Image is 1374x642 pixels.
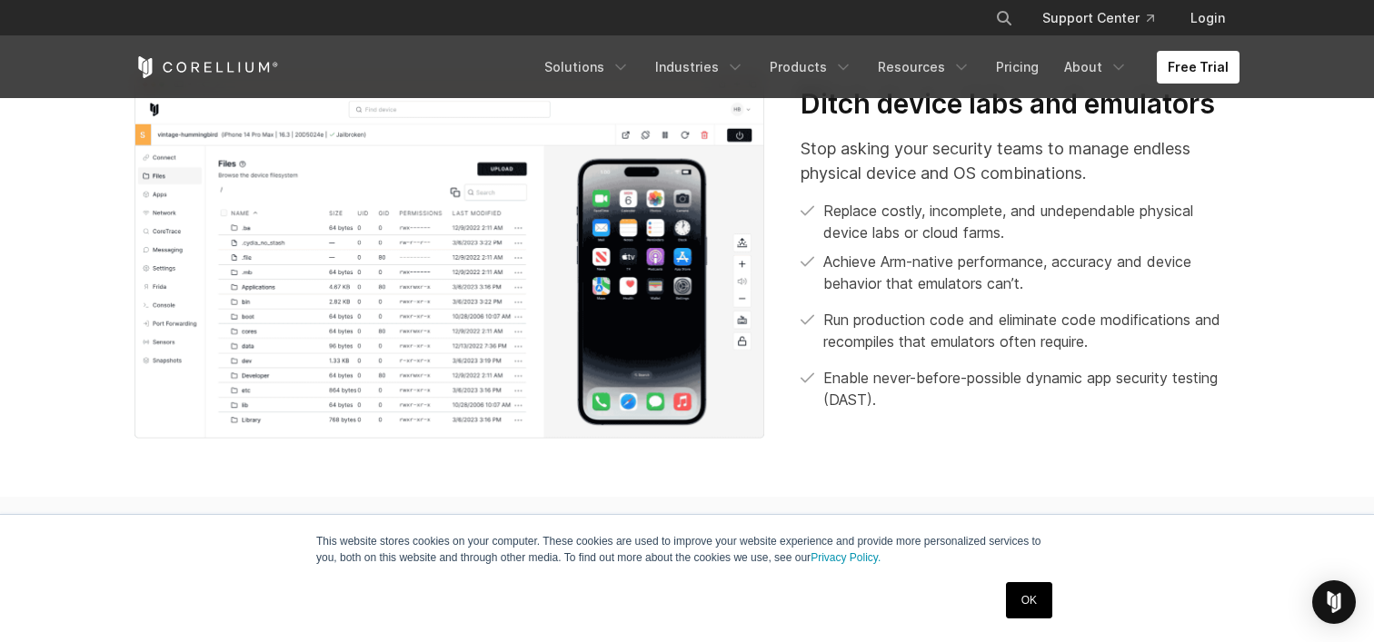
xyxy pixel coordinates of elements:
button: Search [988,2,1021,35]
a: Pricing [985,51,1050,84]
a: Resources [867,51,981,84]
h3: Ditch device labs and emulators [801,87,1240,122]
p: Replace costly, incomplete, and undependable physical device labs or cloud farms. [823,200,1240,243]
p: Achieve Arm-native performance, accuracy and device behavior that emulators can’t. [823,251,1240,294]
p: Run production code and eliminate code modifications and recompiles that emulators often require. [823,309,1240,352]
a: About [1053,51,1139,84]
a: Free Trial [1157,51,1240,84]
div: Navigation Menu [973,2,1240,35]
img: Dynamic app security testing (DSAT); iOS pentest [134,74,764,439]
a: Corellium Home [134,56,279,78]
a: Solutions [533,51,641,84]
p: Stop asking your security teams to manage endless physical device and OS combinations. [801,136,1240,185]
a: Login [1176,2,1240,35]
a: Products [759,51,863,84]
p: This website stores cookies on your computer. These cookies are used to improve your website expe... [316,533,1058,566]
a: OK [1006,582,1052,618]
div: Navigation Menu [533,51,1240,84]
p: Enable never-before-possible dynamic app security testing (DAST). [823,367,1240,410]
div: Open Intercom Messenger [1312,580,1356,624]
a: Privacy Policy. [811,551,881,564]
a: Industries [644,51,755,84]
a: Support Center [1028,2,1169,35]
